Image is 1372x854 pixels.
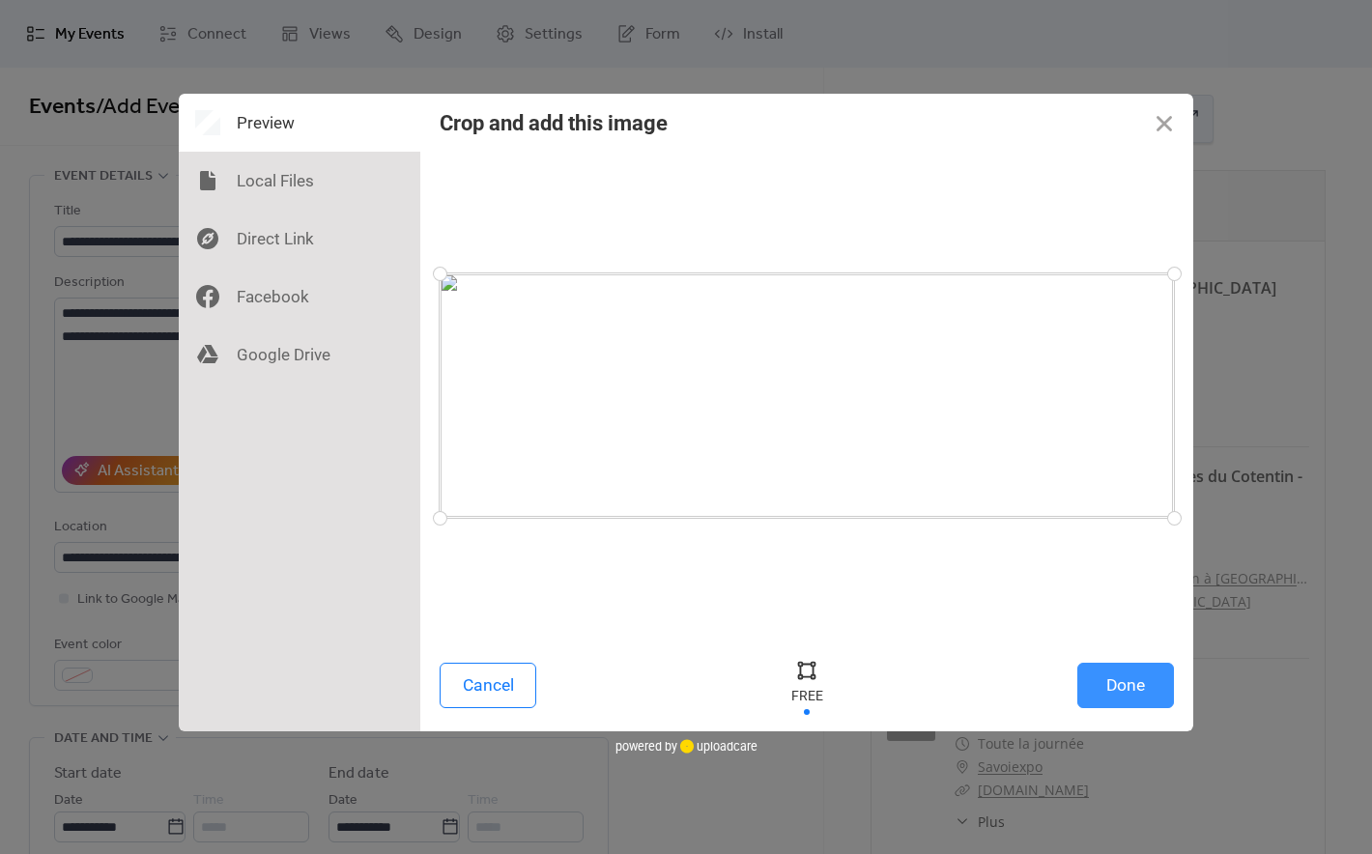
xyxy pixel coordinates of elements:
[179,268,420,326] div: Facebook
[677,739,757,754] a: uploadcare
[179,210,420,268] div: Direct Link
[1135,94,1193,152] button: Close
[179,94,420,152] div: Preview
[179,152,420,210] div: Local Files
[179,326,420,384] div: Google Drive
[440,663,536,708] button: Cancel
[1077,663,1174,708] button: Done
[440,111,668,135] div: Crop and add this image
[615,731,757,760] div: powered by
